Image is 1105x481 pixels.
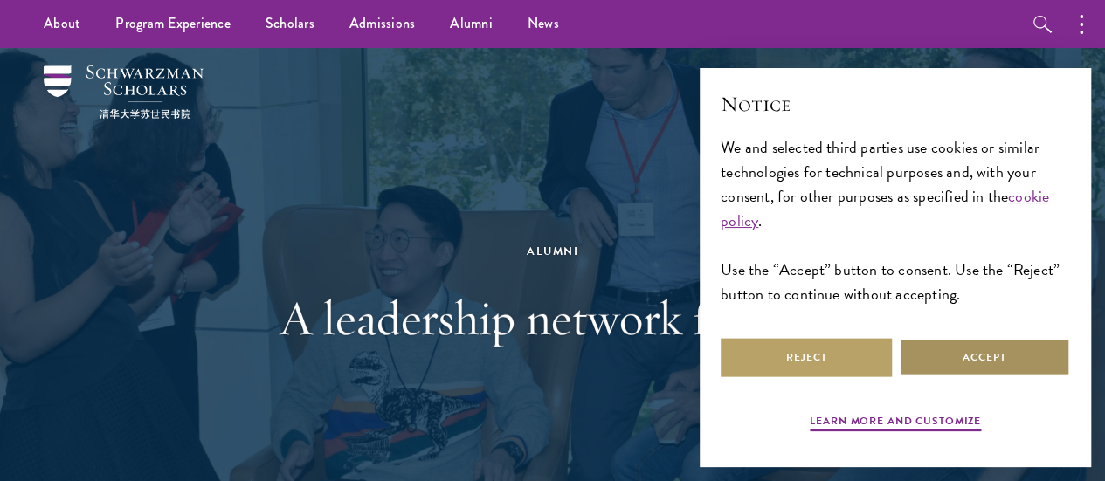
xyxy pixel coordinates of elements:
img: Schwarzman Scholars [44,65,204,119]
div: We and selected third parties use cookies or similar technologies for technical purposes and, wit... [721,135,1070,307]
h2: Notice [721,89,1070,119]
button: Accept [899,338,1070,377]
a: cookie policy [721,184,1049,232]
h1: A leadership network for life. [252,287,854,348]
div: Alumni [252,242,854,261]
button: Learn more and customize [810,413,981,434]
button: Reject [721,338,892,377]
